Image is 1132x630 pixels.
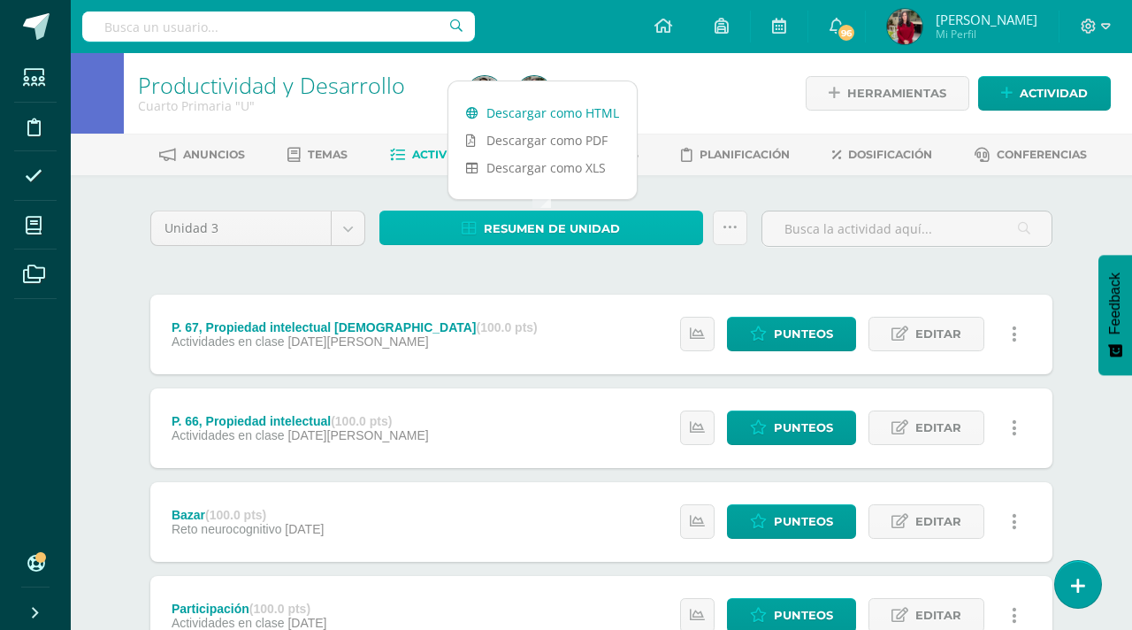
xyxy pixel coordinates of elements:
[832,141,932,169] a: Dosificación
[138,70,405,100] a: Productividad y Desarrollo
[172,616,285,630] span: Actividades en clase
[172,428,285,442] span: Actividades en clase
[287,616,326,630] span: [DATE]
[1098,255,1132,375] button: Feedback - Mostrar encuesta
[997,148,1087,161] span: Conferencias
[915,505,961,538] span: Editar
[1020,77,1088,110] span: Actividad
[727,504,856,539] a: Punteos
[249,602,310,616] strong: (100.0 pts)
[308,148,348,161] span: Temas
[448,154,637,181] a: Descargar como XLS
[172,602,327,616] div: Participación
[287,428,428,442] span: [DATE][PERSON_NAME]
[285,522,324,536] span: [DATE]
[774,411,833,444] span: Punteos
[484,212,620,245] span: Resumen de unidad
[138,73,446,97] h1: Productividad y Desarrollo
[806,76,969,111] a: Herramientas
[172,320,538,334] div: P. 67, Propiedad intelectual [DEMOGRAPHIC_DATA]
[172,414,429,428] div: P. 66, Propiedad intelectual
[448,127,637,154] a: Descargar como PDF
[978,76,1111,111] a: Actividad
[516,76,552,111] img: afd7e76de556f4dd3d403f9d21d2ff59.png
[82,12,475,42] input: Busca un usuario...
[287,141,348,169] a: Temas
[172,334,285,349] span: Actividades en clase
[1107,273,1123,334] span: Feedback
[287,334,428,349] span: [DATE][PERSON_NAME]
[448,99,637,127] a: Descargar como HTML
[762,211,1052,246] input: Busca la actividad aquí...
[936,11,1037,28] span: [PERSON_NAME]
[700,148,790,161] span: Planificación
[915,318,961,350] span: Editar
[936,27,1037,42] span: Mi Perfil
[390,141,490,169] a: Actividades
[837,23,856,42] span: 96
[467,76,502,111] img: a2df39c609df4212a135df2443e2763c.png
[151,211,364,245] a: Unidad 3
[727,411,856,445] a: Punteos
[172,508,325,522] div: Bazar
[847,77,946,110] span: Herramientas
[477,320,538,334] strong: (100.0 pts)
[681,141,790,169] a: Planificación
[138,97,446,114] div: Cuarto Primaria 'U'
[183,148,245,161] span: Anuncios
[774,505,833,538] span: Punteos
[727,317,856,351] a: Punteos
[159,141,245,169] a: Anuncios
[164,211,317,245] span: Unidad 3
[379,211,703,245] a: Resumen de unidad
[205,508,266,522] strong: (100.0 pts)
[887,9,922,44] img: afd7e76de556f4dd3d403f9d21d2ff59.png
[915,411,961,444] span: Editar
[848,148,932,161] span: Dosificación
[172,522,282,536] span: Reto neurocognitivo
[774,318,833,350] span: Punteos
[412,148,490,161] span: Actividades
[975,141,1087,169] a: Conferencias
[331,414,392,428] strong: (100.0 pts)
